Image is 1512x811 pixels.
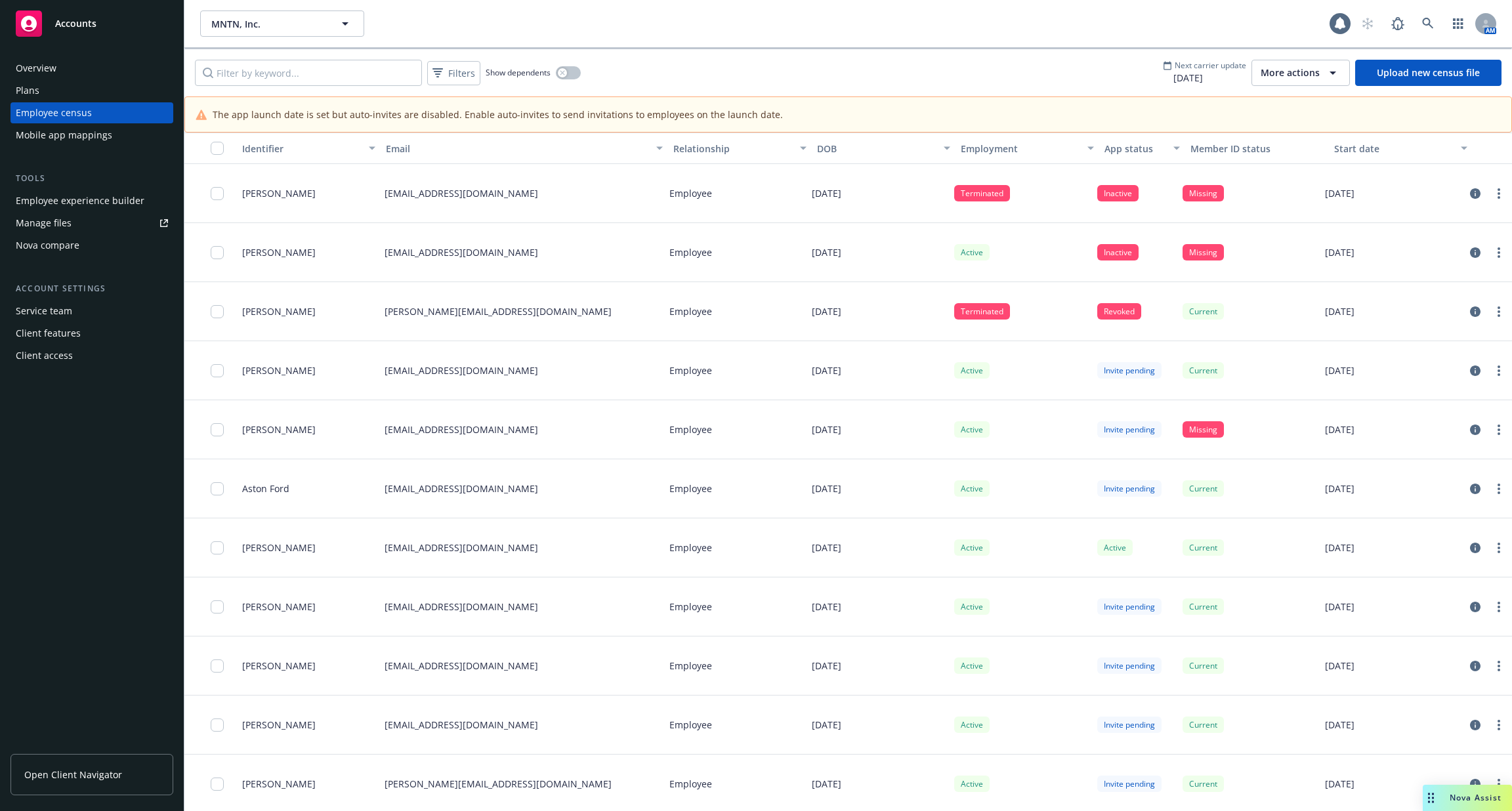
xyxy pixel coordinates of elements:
span: [DATE] [1163,71,1246,85]
span: [PERSON_NAME] [242,364,316,377]
div: Employee experience builder [16,190,144,211]
div: Current [1183,539,1224,556]
p: Employee [669,541,712,554]
span: MNTN, Inc. [211,17,325,31]
div: Current [1183,480,1224,497]
div: Overview [16,58,56,79]
div: Invite pending [1097,362,1162,379]
a: Report a Bug [1385,10,1411,37]
input: Toggle Row Selected [211,305,224,318]
a: Start snowing [1354,10,1381,37]
a: more [1491,776,1507,792]
span: The app launch date is set but auto-invites are disabled. Enable auto-invites to send invitations... [213,108,783,121]
a: more [1491,304,1507,320]
input: Select all [211,142,224,155]
span: Accounts [55,18,96,29]
p: [DATE] [812,245,841,259]
p: [DATE] [1325,186,1354,200]
div: Account settings [10,282,173,295]
a: Mobile app mappings [10,125,173,146]
button: Email [381,133,668,164]
p: [DATE] [1325,659,1354,673]
span: Filters [430,64,478,83]
div: Email [386,142,648,156]
div: Mobile app mappings [16,125,112,146]
div: Invite pending [1097,421,1162,438]
a: Accounts [10,5,173,42]
div: Active [954,480,990,497]
div: App status [1104,142,1165,156]
p: [EMAIL_ADDRESS][DOMAIN_NAME] [385,423,538,436]
a: more [1491,717,1507,733]
button: Member ID status [1185,133,1329,164]
a: circleInformation [1467,540,1483,556]
a: circleInformation [1467,186,1483,201]
p: Employee [669,659,712,673]
p: [DATE] [1325,304,1354,318]
button: Employment [955,133,1099,164]
a: more [1491,422,1507,438]
span: Open Client Navigator [24,768,122,781]
p: [DATE] [812,718,841,732]
div: Manage files [16,213,72,234]
button: MNTN, Inc. [200,10,364,37]
a: Client access [10,345,173,366]
div: Missing [1183,244,1224,260]
p: [DATE] [812,659,841,673]
p: [EMAIL_ADDRESS][DOMAIN_NAME] [385,600,538,613]
div: Tools [10,172,173,185]
p: [DATE] [812,777,841,791]
a: more [1491,599,1507,615]
a: more [1491,245,1507,260]
span: [PERSON_NAME] [242,659,316,673]
p: Employee [669,600,712,613]
div: Relationship [673,142,792,156]
div: Active [954,717,990,733]
p: [EMAIL_ADDRESS][DOMAIN_NAME] [385,364,538,377]
div: Plans [16,80,39,101]
div: Invite pending [1097,598,1162,615]
a: circleInformation [1467,776,1483,792]
p: [PERSON_NAME][EMAIL_ADDRESS][DOMAIN_NAME] [385,304,612,318]
a: Manage files [10,213,173,234]
div: Active [954,539,990,556]
input: Toggle Row Selected [211,482,224,495]
a: more [1491,658,1507,674]
div: Active [954,776,990,792]
div: Terminated [954,185,1010,201]
p: Employee [669,777,712,791]
span: [PERSON_NAME] [242,245,316,259]
p: [EMAIL_ADDRESS][DOMAIN_NAME] [385,659,538,673]
a: Search [1415,10,1441,37]
a: Plans [10,80,173,101]
div: Invite pending [1097,657,1162,674]
div: Nova compare [16,235,79,256]
button: Identifier [237,133,381,164]
div: Missing [1183,421,1224,438]
a: Nova compare [10,235,173,256]
span: Next carrier update [1175,60,1246,71]
input: Toggle Row Selected [211,778,224,791]
button: Nova Assist [1423,785,1512,811]
p: Employee [669,245,712,259]
span: [PERSON_NAME] [242,777,316,791]
a: Switch app [1445,10,1471,37]
span: Filters [448,66,475,80]
div: Employee census [16,102,92,123]
p: Employee [669,482,712,495]
div: Active [954,657,990,674]
div: Active [954,244,990,260]
p: Employee [669,304,712,318]
a: more [1491,186,1507,201]
div: Identifier [242,142,361,156]
p: [DATE] [812,364,841,377]
div: Service team [16,301,72,322]
div: Missing [1183,185,1224,201]
div: Inactive [1097,185,1139,201]
span: Show dependents [486,67,551,78]
span: Aston Ford [242,482,289,495]
div: Start date [1334,142,1453,156]
a: more [1491,540,1507,556]
p: [DATE] [1325,541,1354,554]
input: Toggle Row Selected [211,600,224,613]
